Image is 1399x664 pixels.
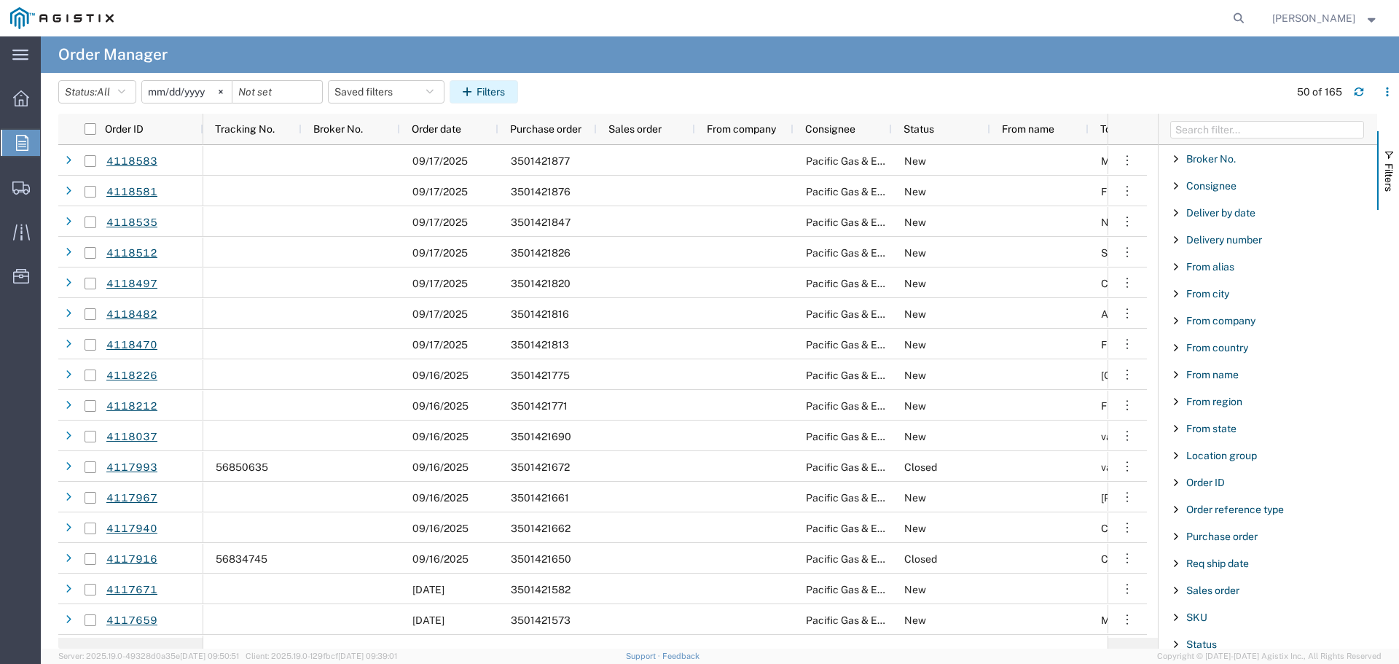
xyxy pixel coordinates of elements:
[511,523,571,534] span: 3501421662
[1159,145,1377,649] div: Filter List 27 Filters
[106,455,158,480] a: 4117993
[412,123,461,135] span: Order date
[511,431,571,442] span: 3501421690
[1101,278,1152,289] span: CONCORD
[412,400,469,412] span: 09/16/2025
[142,81,232,103] input: Not set
[232,81,322,103] input: Not set
[608,123,662,135] span: Sales order
[106,608,158,633] a: 4117659
[806,370,954,381] span: Pacific Gas & Electric Company
[412,247,468,259] span: 09/17/2025
[1101,461,1196,473] span: vallejo pinnacls yard
[511,278,571,289] span: 3501421820
[106,149,158,174] a: 4118583
[412,492,469,504] span: 09/16/2025
[511,370,570,381] span: 3501421775
[904,123,934,135] span: Status
[1101,492,1272,504] span: SALINAS SERVICE CENTER
[106,302,158,327] a: 4118482
[806,247,954,259] span: Pacific Gas & Electric Company
[806,155,954,167] span: Pacific Gas & Electric Company
[904,461,937,473] span: Closed
[106,577,158,603] a: 4117671
[1186,234,1262,246] span: Delivery number
[806,584,954,595] span: Pacific Gas & Electric Company
[412,308,468,320] span: 09/17/2025
[1186,531,1258,542] span: Purchase order
[904,278,926,289] span: New
[1186,153,1236,165] span: Broker No.
[106,547,158,572] a: 4117916
[338,652,397,660] span: [DATE] 09:39:01
[1186,396,1242,407] span: From region
[412,216,468,228] span: 09/17/2025
[511,247,571,259] span: 3501421826
[1101,431,1196,442] span: vallejo pinnacls yard
[1101,400,1186,412] span: Fresno Direct Ship
[806,492,954,504] span: Pacific Gas & Electric Company
[412,431,469,442] span: 09/16/2025
[626,652,662,660] a: Support
[1101,614,1242,626] span: Marysville Materials Receiving
[106,394,158,419] a: 4118212
[106,363,158,388] a: 4118226
[511,461,570,473] span: 3501421672
[904,155,926,167] span: New
[1297,85,1342,100] div: 50 of 165
[511,584,571,595] span: 3501421582
[106,516,158,542] a: 4117940
[105,123,144,135] span: Order ID
[806,400,954,412] span: Pacific Gas & Electric Company
[904,186,926,198] span: New
[106,210,158,235] a: 4118535
[412,584,444,595] span: 09/15/2025
[707,123,776,135] span: From company
[1272,10,1355,26] span: Dave Thomas
[904,553,937,565] span: Closed
[1186,558,1249,569] span: Req ship date
[806,614,954,626] span: Pacific Gas & Electric Company
[58,80,136,103] button: Status:All
[805,123,855,135] span: Consignee
[1101,523,1152,534] span: CONCORD
[806,431,954,442] span: Pacific Gas & Electric Company
[511,186,571,198] span: 3501421876
[511,492,569,504] span: 3501421661
[904,523,926,534] span: New
[1186,315,1255,327] span: From company
[58,652,239,660] span: Server: 2025.19.0-49328d0a35e
[511,216,571,228] span: 3501421847
[1186,288,1229,300] span: From city
[1101,339,1186,351] span: Fresno Direct Ship
[412,614,444,626] span: 09/15/2025
[904,400,926,412] span: New
[1101,553,1137,565] span: COLMA
[904,584,926,595] span: New
[1186,504,1284,515] span: Order reference type
[216,461,268,473] span: 56850635
[412,186,468,198] span: 09/17/2025
[1186,477,1225,488] span: Order ID
[510,123,581,135] span: Purchase order
[806,339,954,351] span: Pacific Gas & Electric Company
[58,36,168,73] h4: Order Manager
[904,492,926,504] span: New
[1101,155,1242,167] span: Marysville Materials Receiving
[1271,9,1379,27] button: [PERSON_NAME]
[106,271,158,297] a: 4118497
[511,614,571,626] span: 3501421573
[904,216,926,228] span: New
[511,400,568,412] span: 3501421771
[904,339,926,351] span: New
[1186,638,1217,650] span: Status
[511,155,570,167] span: 3501421877
[806,553,954,565] span: Pacific Gas & Electric Company
[1186,450,1257,461] span: Location group
[412,339,468,351] span: 09/17/2025
[313,123,363,135] span: Broker No.
[1101,216,1129,228] span: NAPA
[106,424,158,450] a: 4118037
[1101,370,1205,381] span: RICHMOND
[180,652,239,660] span: [DATE] 09:50:51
